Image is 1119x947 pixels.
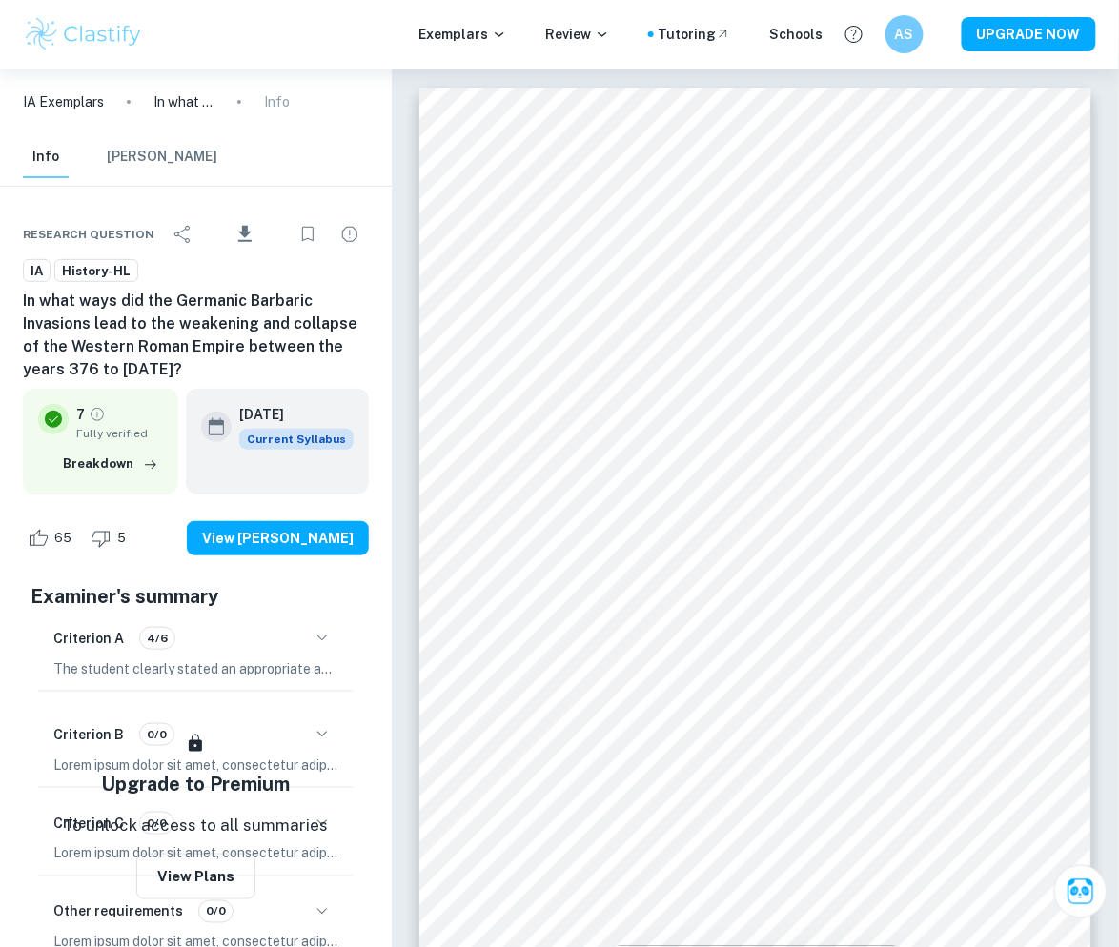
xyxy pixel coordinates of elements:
[239,404,338,425] h6: [DATE]
[239,429,354,450] span: Current Syllabus
[418,24,507,45] p: Exemplars
[107,136,217,178] button: [PERSON_NAME]
[206,210,285,259] div: Download
[107,529,136,548] span: 5
[164,215,202,253] div: Share
[89,406,106,423] a: Grade fully verified
[153,91,214,112] p: In what ways did the Germanic Barbaric Invasions lead to the weakening and collapse of the Wester...
[86,523,136,554] div: Dislike
[23,91,104,112] a: IA Exemplars
[23,226,154,243] span: Research question
[76,425,163,442] span: Fully verified
[24,262,50,281] span: IA
[31,582,361,611] h5: Examiner's summary
[76,404,85,425] p: 7
[239,429,354,450] div: This exemplar is based on the current syllabus. Feel free to refer to it for inspiration/ideas wh...
[23,523,82,554] div: Like
[885,15,924,53] button: AS
[331,215,369,253] div: Report issue
[187,521,369,555] button: View [PERSON_NAME]
[23,290,369,381] h6: In what ways did the Germanic Barbaric Invasions lead to the weakening and collapse of the Wester...
[545,24,610,45] p: Review
[658,24,731,45] a: Tutoring
[264,91,290,112] p: Info
[63,814,328,838] p: To unlock access to all summaries
[55,262,137,281] span: History-HL
[53,628,124,649] h6: Criterion A
[136,854,255,899] button: View Plans
[23,136,69,178] button: Info
[58,450,163,478] button: Breakdown
[53,658,338,679] p: The student clearly stated an appropriate and specific research question regarding the Germanic B...
[838,18,870,50] button: Help and Feedback
[23,259,51,283] a: IA
[289,215,327,253] div: Bookmark
[140,630,174,647] span: 4/6
[894,24,916,45] h6: AS
[44,529,82,548] span: 65
[1054,865,1108,918] button: Ask Clai
[101,770,290,798] h5: Upgrade to Premium
[962,17,1096,51] button: UPGRADE NOW
[54,259,138,283] a: History-HL
[23,15,144,53] img: Clastify logo
[769,24,823,45] a: Schools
